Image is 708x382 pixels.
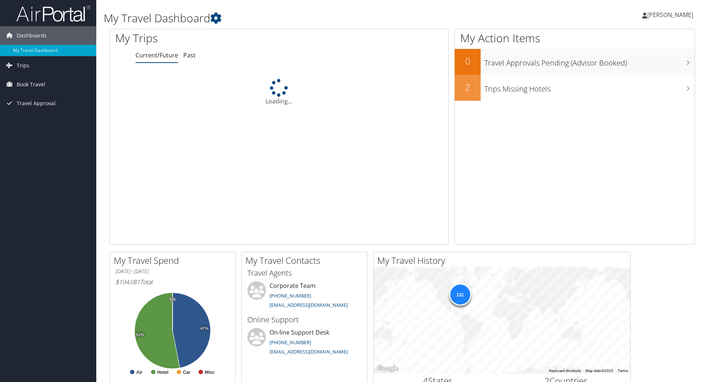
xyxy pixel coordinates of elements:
text: Air [136,370,143,375]
a: [PERSON_NAME] [642,4,701,26]
a: 2Trips Missing Hotels [455,75,695,101]
li: On-line Support Desk [244,328,365,358]
span: Dashboards [17,26,47,45]
h2: 0 [455,55,481,67]
a: [PHONE_NUMBER] [270,292,311,299]
span: Trips [17,56,29,75]
text: Car [183,370,190,375]
img: Google [375,364,400,373]
h3: Online Support [247,315,361,325]
span: Book Travel [17,75,45,94]
span: Travel Approval [17,94,56,113]
h2: My Travel Contacts [246,254,367,267]
button: Keyboard shortcuts [549,368,581,373]
span: [PERSON_NAME] [647,11,693,19]
h3: Travel Agents [247,268,361,278]
h3: Trips Missing Hotels [484,80,695,94]
tspan: 47% [200,326,208,331]
h2: My Travel History [377,254,630,267]
a: Terms (opens in new tab) [618,369,628,373]
h6: Total [116,278,230,286]
h1: My Travel Dashboard [104,10,502,26]
img: airportal-logo.png [16,5,90,22]
a: Open this area in Google Maps (opens a new window) [375,364,400,373]
h2: My Travel Spend [114,254,235,267]
text: Misc [205,370,215,375]
a: [PHONE_NUMBER] [270,339,311,346]
a: [EMAIL_ADDRESS][DOMAIN_NAME] [270,348,348,355]
li: Corporate Team [244,281,365,312]
h1: My Trips [115,30,302,46]
tspan: 0% [170,297,176,302]
h3: Travel Approvals Pending (Advisor Booked) [484,54,695,68]
span: Map data ©2025 [585,369,613,373]
h1: My Action Items [455,30,695,46]
text: Hotel [157,370,168,375]
a: [EMAIL_ADDRESS][DOMAIN_NAME] [270,302,348,308]
a: 0Travel Approvals Pending (Advisor Booked) [455,49,695,75]
a: Past [183,51,196,59]
span: $104,081 [116,278,140,286]
div: Loading... [110,79,448,106]
tspan: 53% [136,333,144,337]
h2: 2 [455,81,481,93]
a: Current/Future [136,51,178,59]
div: 131 [449,283,471,306]
h6: [DATE] - [DATE] [116,268,230,275]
